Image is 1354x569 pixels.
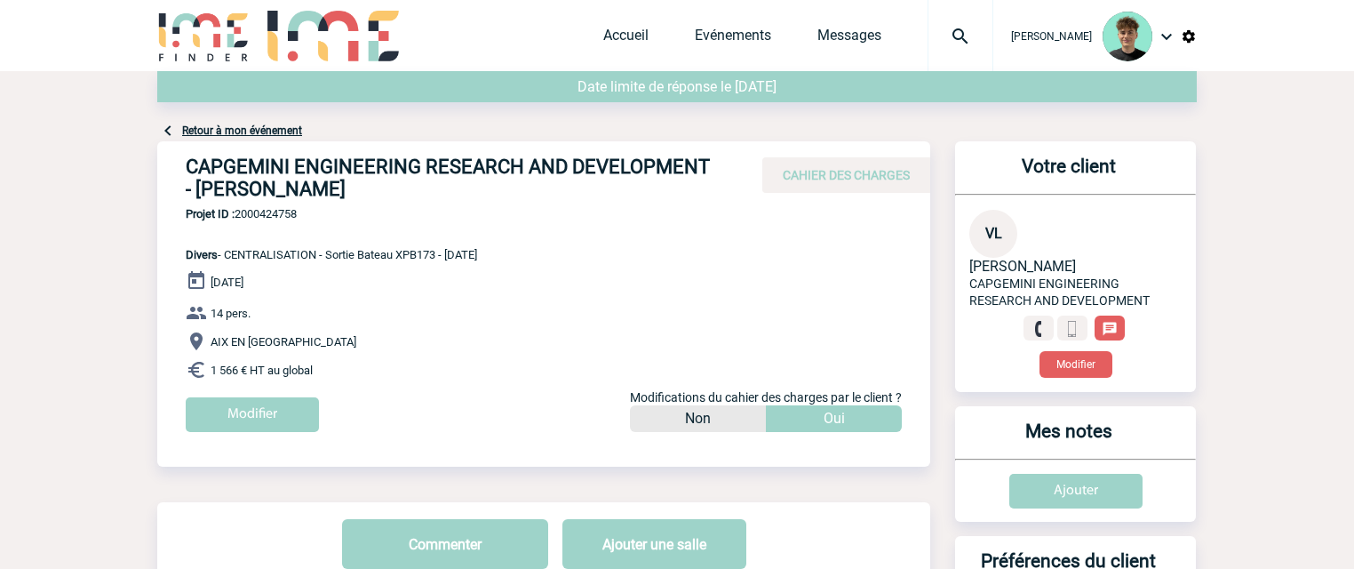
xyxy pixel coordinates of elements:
[817,27,881,52] a: Messages
[962,421,1175,459] h3: Mes notes
[824,405,845,432] p: Oui
[211,307,251,320] span: 14 pers.
[186,397,319,432] input: Modifier
[186,207,235,220] b: Projet ID :
[342,519,548,569] button: Commenter
[1103,12,1152,61] img: 131612-0.png
[157,11,250,61] img: IME-Finder
[1102,321,1118,337] img: chat-24-px-w.png
[182,124,302,137] a: Retour à mon événement
[962,156,1175,194] h3: Votre client
[1039,351,1112,378] button: Modifier
[562,519,746,569] button: Ajouter une salle
[969,276,1150,308] span: CAPGEMINI ENGINEERING RESEARCH AND DEVELOPMENT
[186,248,477,261] span: - CENTRALISATION - Sortie Bateau XPB173 - [DATE]
[577,78,777,95] span: Date limite de réponse le [DATE]
[985,225,1002,242] span: VL
[186,207,477,220] span: 2000424758
[1031,321,1047,337] img: fixe.png
[211,364,313,377] span: 1 566 € HT au global
[1011,30,1092,43] span: [PERSON_NAME]
[695,27,771,52] a: Evénements
[186,156,719,200] h4: CAPGEMINI ENGINEERING RESEARCH AND DEVELOPMENT - [PERSON_NAME]
[1009,474,1143,509] input: Ajouter
[1064,321,1080,337] img: portable.png
[186,248,218,261] span: Divers
[969,258,1076,275] span: [PERSON_NAME]
[603,27,649,52] a: Accueil
[685,405,711,432] p: Non
[211,335,356,349] span: AIX EN [GEOGRAPHIC_DATA]
[630,390,902,405] span: Modifications du cahier des charges par le client ?
[211,276,243,289] span: [DATE]
[783,168,910,182] span: CAHIER DES CHARGES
